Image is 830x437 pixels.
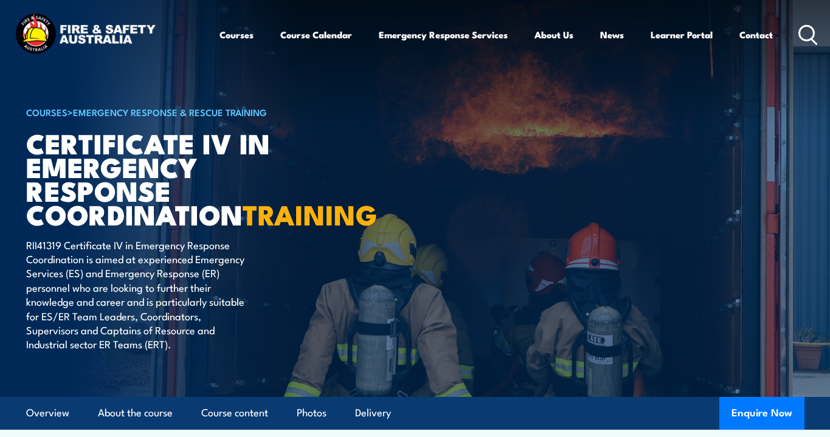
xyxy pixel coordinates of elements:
[355,397,391,429] a: Delivery
[243,193,378,235] strong: TRAINING
[739,20,773,49] a: Contact
[297,397,327,429] a: Photos
[534,20,573,49] a: About Us
[98,397,173,429] a: About the course
[220,20,254,49] a: Courses
[651,20,713,49] a: Learner Portal
[73,105,267,119] a: Emergency Response & Rescue Training
[379,20,508,49] a: Emergency Response Services
[26,238,248,351] p: RII41319 Certificate IV in Emergency Response Coordination is aimed at experienced Emergency Serv...
[719,397,804,430] button: Enquire Now
[26,397,69,429] a: Overview
[201,397,268,429] a: Course content
[280,20,352,49] a: Course Calendar
[600,20,624,49] a: News
[26,105,327,119] h6: >
[26,105,67,119] a: COURSES
[26,131,327,226] h1: Certificate IV in Emergency Response Coordination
